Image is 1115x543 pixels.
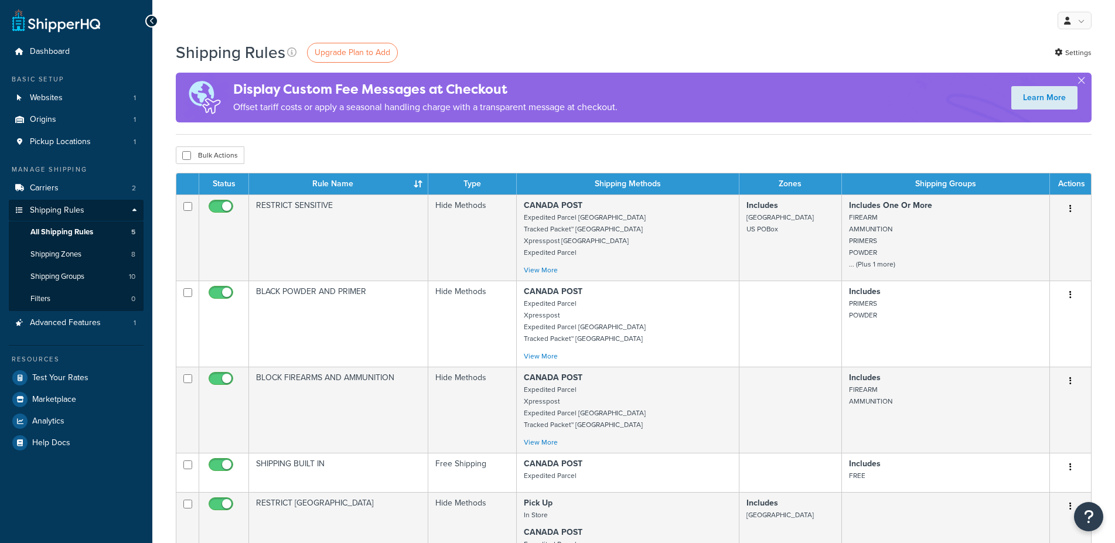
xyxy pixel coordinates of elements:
small: In Store [524,510,548,520]
td: BLACK POWDER AND PRIMER [249,281,428,367]
img: duties-banner-06bc72dcb5fe05cb3f9472aba00be2ae8eb53ab6f0d8bb03d382ba314ac3c341.png [176,73,233,122]
a: Help Docs [9,432,144,453]
span: Analytics [32,416,64,426]
a: All Shipping Rules 5 [9,221,144,243]
th: Type [428,173,517,194]
span: Websites [30,93,63,103]
a: Shipping Groups 10 [9,266,144,288]
a: ShipperHQ Home [12,9,100,32]
a: Dashboard [9,41,144,63]
th: Shipping Groups [842,173,1050,194]
strong: Includes [746,497,778,509]
strong: Includes [746,199,778,211]
button: Bulk Actions [176,146,244,164]
a: Upgrade Plan to Add [307,43,398,63]
small: [GEOGRAPHIC_DATA] US POBox [746,212,814,234]
li: Shipping Zones [9,244,144,265]
span: All Shipping Rules [30,227,93,237]
small: [GEOGRAPHIC_DATA] [746,510,814,520]
a: Pickup Locations 1 [9,131,144,153]
li: Pickup Locations [9,131,144,153]
span: 0 [131,294,135,304]
strong: CANADA POST [524,285,582,298]
a: Origins 1 [9,109,144,131]
strong: CANADA POST [524,457,582,470]
a: Learn More [1011,86,1078,110]
th: Zones [739,173,842,194]
td: Free Shipping [428,453,517,492]
li: Shipping Groups [9,266,144,288]
small: FIREARM AMMUNITION [849,384,892,407]
span: Test Your Rates [32,373,88,383]
span: 1 [134,137,136,147]
div: Manage Shipping [9,165,144,175]
th: Actions [1050,173,1091,194]
td: Hide Methods [428,281,517,367]
small: Expedited Parcel Xpresspost Expedited Parcel [GEOGRAPHIC_DATA] Tracked Packet™ [GEOGRAPHIC_DATA] [524,298,646,344]
strong: Includes [849,457,881,470]
span: 8 [131,250,135,259]
span: Upgrade Plan to Add [315,46,390,59]
p: Offset tariff costs or apply a seasonal handling charge with a transparent message at checkout. [233,99,618,115]
span: 10 [129,272,135,282]
a: Marketplace [9,389,144,410]
td: BLOCK FIREARMS AND AMMUNITION [249,367,428,453]
h1: Shipping Rules [176,41,285,64]
li: Origins [9,109,144,131]
strong: Includes [849,371,881,384]
span: 1 [134,115,136,125]
div: Basic Setup [9,74,144,84]
span: Advanced Features [30,318,101,328]
a: View More [524,265,558,275]
strong: CANADA POST [524,199,582,211]
span: Pickup Locations [30,137,91,147]
button: Open Resource Center [1074,502,1103,531]
span: 1 [134,318,136,328]
li: Carriers [9,177,144,199]
a: View More [524,351,558,361]
span: Origins [30,115,56,125]
small: PRIMERS POWDER [849,298,877,320]
a: Shipping Rules [9,200,144,221]
strong: CANADA POST [524,526,582,538]
small: Expedited Parcel Xpresspost Expedited Parcel [GEOGRAPHIC_DATA] Tracked Packet™ [GEOGRAPHIC_DATA] [524,384,646,430]
td: RESTRICT SENSITIVE [249,194,428,281]
a: Websites 1 [9,87,144,109]
span: 1 [134,93,136,103]
a: Settings [1055,45,1092,61]
strong: Pick Up [524,497,553,509]
span: 2 [132,183,136,193]
a: Carriers 2 [9,177,144,199]
a: Analytics [9,411,144,432]
span: Dashboard [30,47,70,57]
td: SHIPPING BUILT IN [249,453,428,492]
a: View More [524,437,558,448]
h4: Display Custom Fee Messages at Checkout [233,80,618,99]
small: Expedited Parcel [GEOGRAPHIC_DATA] Tracked Packet™ [GEOGRAPHIC_DATA] Xpresspost [GEOGRAPHIC_DATA]... [524,212,646,258]
span: Carriers [30,183,59,193]
a: Advanced Features 1 [9,312,144,334]
span: Shipping Rules [30,206,84,216]
span: Shipping Groups [30,272,84,282]
li: Websites [9,87,144,109]
th: Shipping Methods [517,173,739,194]
strong: Includes One Or More [849,199,932,211]
small: FREE [849,470,865,481]
span: Filters [30,294,50,304]
li: Advanced Features [9,312,144,334]
span: Shipping Zones [30,250,81,259]
strong: CANADA POST [524,371,582,384]
span: 5 [131,227,135,237]
th: Status [199,173,249,194]
span: Help Docs [32,438,70,448]
li: All Shipping Rules [9,221,144,243]
a: Test Your Rates [9,367,144,388]
span: Marketplace [32,395,76,405]
th: Rule Name : activate to sort column ascending [249,173,428,194]
a: Filters 0 [9,288,144,310]
strong: Includes [849,285,881,298]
